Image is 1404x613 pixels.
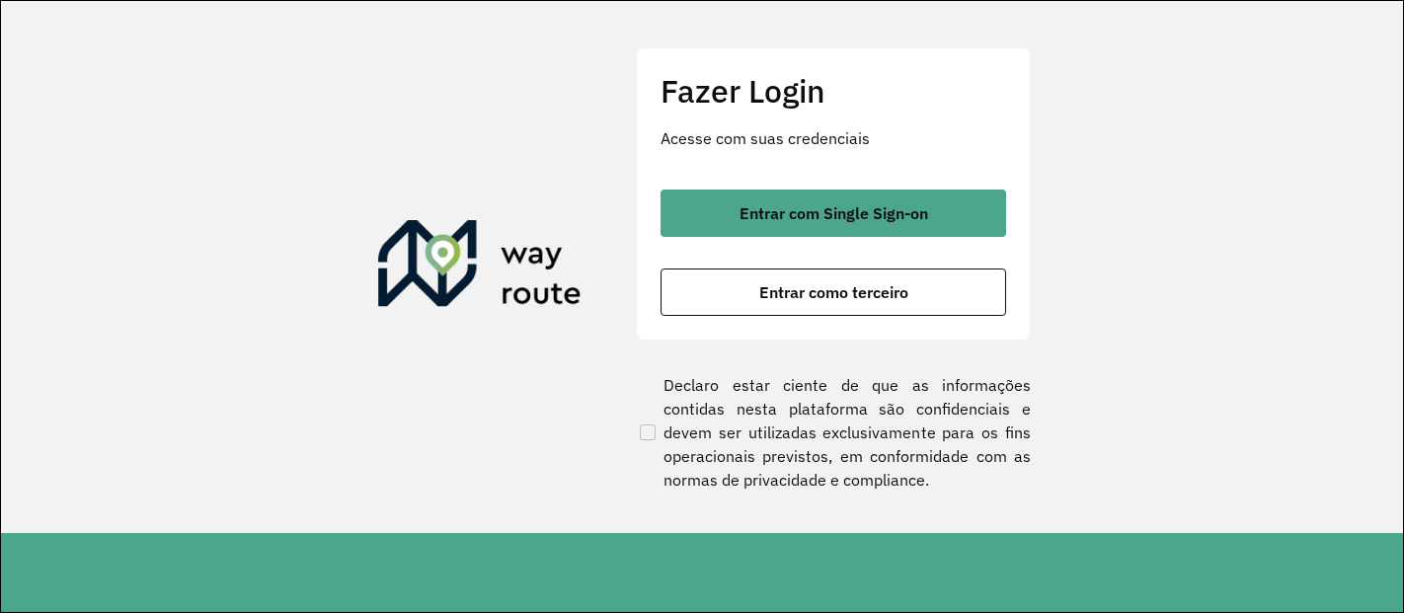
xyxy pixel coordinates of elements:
img: Roteirizador AmbevTech [378,220,582,315]
button: button [661,190,1006,237]
p: Acesse com suas credenciais [661,126,1006,150]
span: Entrar como terceiro [759,284,908,300]
h2: Fazer Login [661,72,1006,110]
label: Declaro estar ciente de que as informações contidas nesta plataforma são confidenciais e devem se... [636,373,1031,492]
button: button [661,268,1006,316]
span: Entrar com Single Sign-on [740,205,928,221]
